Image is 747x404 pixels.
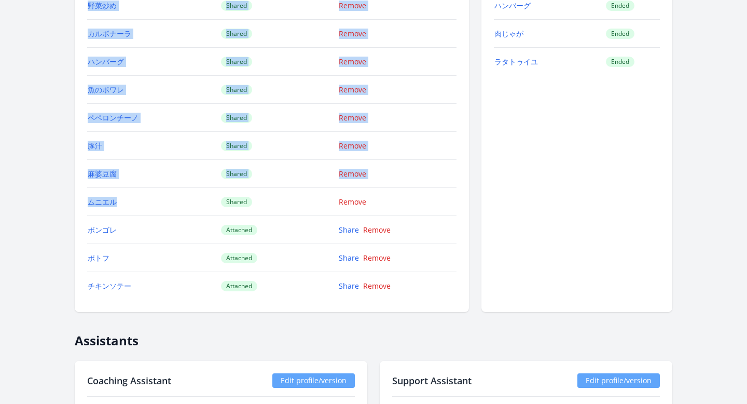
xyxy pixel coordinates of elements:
[606,1,634,11] span: Ended
[221,141,252,151] span: Shared
[75,325,672,348] h2: Assistants
[221,169,252,179] span: Shared
[606,57,634,67] span: Ended
[339,57,366,66] a: Remove
[88,113,139,123] a: ペペロンチーノ
[221,225,257,235] span: Attached
[339,197,366,207] a: Remove
[339,29,366,38] a: Remove
[88,57,124,66] a: ハンバーグ
[577,373,660,388] a: Edit profile/version
[88,281,131,291] a: チキンソテー
[606,29,634,39] span: Ended
[88,1,117,10] a: 野菜炒め
[221,85,252,95] span: Shared
[392,373,472,388] h2: Support Assistant
[221,253,257,263] span: Attached
[339,169,366,179] a: Remove
[88,85,124,95] a: 魚のポワレ
[88,169,117,179] a: 麻婆豆腐
[363,225,391,235] a: Remove
[88,197,117,207] a: ムニエル
[339,113,366,123] a: Remove
[88,141,102,151] a: 豚汁
[339,225,359,235] a: Share
[339,85,366,95] a: Remove
[221,1,252,11] span: Shared
[221,29,252,39] span: Shared
[88,225,117,235] a: ボンゴレ
[221,113,252,123] span: Shared
[363,281,391,291] a: Remove
[272,373,355,388] a: Edit profile/version
[339,281,359,291] a: Share
[88,29,131,38] a: カルボナーラ
[88,253,109,263] a: ポトフ
[221,57,252,67] span: Shared
[494,57,538,66] a: ラタトゥイユ
[363,253,391,263] a: Remove
[221,281,257,291] span: Attached
[339,253,359,263] a: Share
[221,197,252,207] span: Shared
[339,1,366,10] a: Remove
[339,141,366,151] a: Remove
[494,1,531,10] a: ハンバーグ
[494,29,523,38] a: 肉じゃが
[87,373,171,388] h2: Coaching Assistant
